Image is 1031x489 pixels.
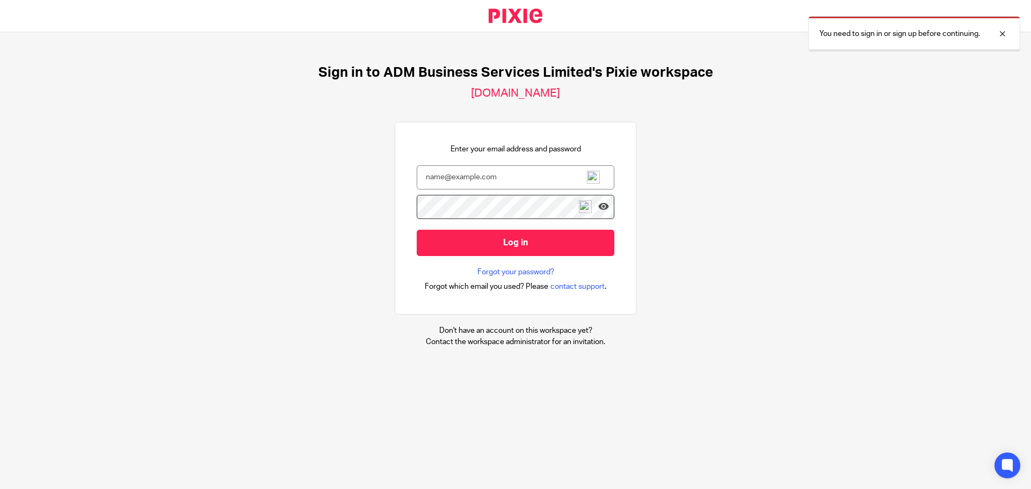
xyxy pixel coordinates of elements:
[587,171,600,184] img: npw-badge-icon-locked.svg
[425,281,548,292] span: Forgot which email you used? Please
[417,230,614,256] input: Log in
[550,281,605,292] span: contact support
[471,86,560,100] h2: [DOMAIN_NAME]
[426,325,605,336] p: Don't have an account on this workspace yet?
[477,267,554,278] a: Forgot your password?
[425,280,607,293] div: .
[579,200,592,213] img: npw-badge-icon-locked.svg
[417,165,614,189] input: name@example.com
[819,28,980,39] p: You need to sign in or sign up before continuing.
[318,64,713,81] h1: Sign in to ADM Business Services Limited's Pixie workspace
[451,144,581,155] p: Enter your email address and password
[426,337,605,347] p: Contact the workspace administrator for an invitation.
